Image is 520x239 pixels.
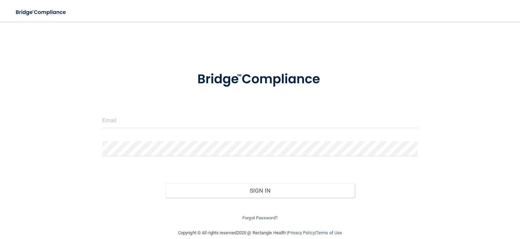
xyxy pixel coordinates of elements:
[316,230,342,235] a: Terms of Use
[102,113,418,128] input: Email
[10,5,72,19] img: bridge_compliance_login_screen.278c3ca4.svg
[288,230,315,235] a: Privacy Policy
[242,215,278,220] a: Forgot Password?
[184,62,337,96] img: bridge_compliance_login_screen.278c3ca4.svg
[165,183,354,198] button: Sign In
